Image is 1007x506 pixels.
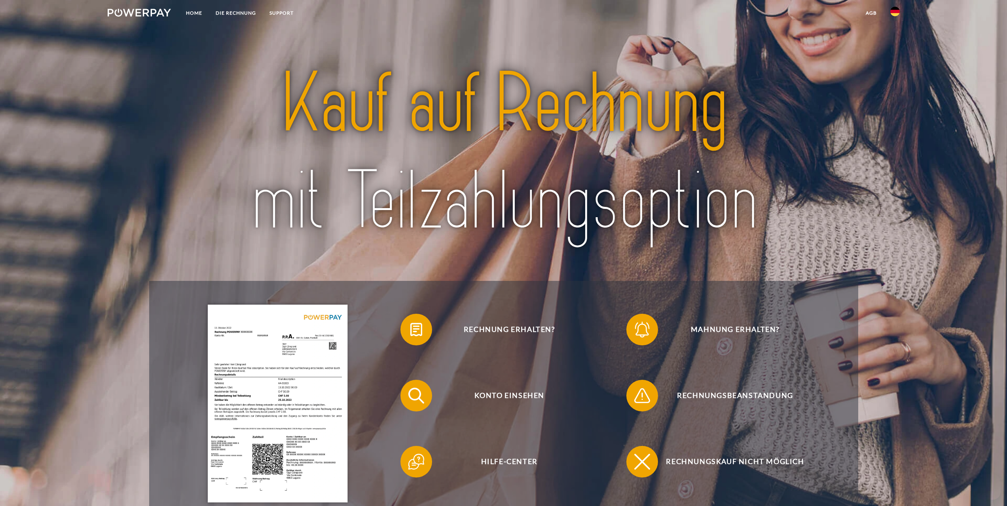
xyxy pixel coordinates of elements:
button: Mahnung erhalten? [626,314,832,345]
iframe: Schaltfläche zum Öffnen des Messaging-Fensters [975,474,1001,500]
img: qb_close.svg [632,452,652,472]
span: Hilfe-Center [412,446,606,478]
img: single_invoice_powerpay_de.jpg [208,305,347,502]
a: agb [859,6,884,20]
span: Mahnung erhalten? [638,314,832,345]
button: Konto einsehen [400,380,606,411]
img: de [890,7,900,16]
button: Rechnungsbeanstandung [626,380,832,411]
img: qb_bell.svg [632,320,652,339]
span: Rechnung erhalten? [412,314,606,345]
img: qb_bill.svg [406,320,426,339]
button: Rechnungskauf nicht möglich [626,446,832,478]
img: qb_help.svg [406,452,426,472]
a: Home [179,6,209,20]
button: Rechnung erhalten? [400,314,606,345]
span: Konto einsehen [412,380,606,411]
img: qb_search.svg [406,386,426,406]
img: logo-powerpay-white.svg [108,9,171,17]
img: title-powerpay_de.svg [190,51,817,255]
span: Rechnungsbeanstandung [638,380,832,411]
img: qb_warning.svg [632,386,652,406]
a: DIE RECHNUNG [209,6,263,20]
button: Hilfe-Center [400,446,606,478]
span: Rechnungskauf nicht möglich [638,446,832,478]
a: SUPPORT [263,6,300,20]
